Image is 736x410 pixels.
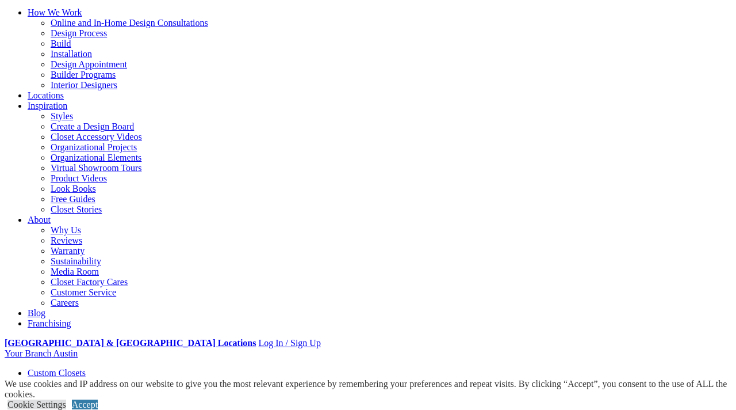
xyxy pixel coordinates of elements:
[51,287,116,297] a: Customer Service
[28,318,71,328] a: Franchising
[51,59,127,69] a: Design Appointment
[51,225,81,235] a: Why Us
[72,400,98,409] a: Accept
[5,348,78,358] a: Your Branch Austin
[51,236,82,245] a: Reviews
[51,39,71,48] a: Build
[51,111,73,121] a: Styles
[28,101,67,111] a: Inspiration
[53,348,78,358] span: Austin
[51,153,141,162] a: Organizational Elements
[258,338,320,348] a: Log In / Sign Up
[28,308,45,318] a: Blog
[5,348,51,358] span: Your Branch
[51,163,142,173] a: Virtual Showroom Tours
[51,173,107,183] a: Product Videos
[51,267,99,276] a: Media Room
[7,400,66,409] a: Cookie Settings
[5,379,736,400] div: We use cookies and IP address on our website to give you the most relevant experience by remember...
[28,90,64,100] a: Locations
[51,122,134,131] a: Create a Design Board
[51,28,107,38] a: Design Process
[51,277,128,287] a: Closet Factory Cares
[28,7,82,17] a: How We Work
[51,142,137,152] a: Organizational Projects
[51,204,102,214] a: Closet Stories
[51,256,101,266] a: Sustainability
[51,378,117,388] a: Closet Organizers
[28,215,51,225] a: About
[51,194,95,204] a: Free Guides
[51,184,96,193] a: Look Books
[51,18,208,28] a: Online and In-Home Design Consultations
[51,49,92,59] a: Installation
[51,70,116,79] a: Builder Programs
[5,338,256,348] a: [GEOGRAPHIC_DATA] & [GEOGRAPHIC_DATA] Locations
[51,132,142,142] a: Closet Accessory Videos
[51,298,79,307] a: Careers
[28,368,86,378] a: Custom Closets
[51,246,85,256] a: Warranty
[51,80,117,90] a: Interior Designers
